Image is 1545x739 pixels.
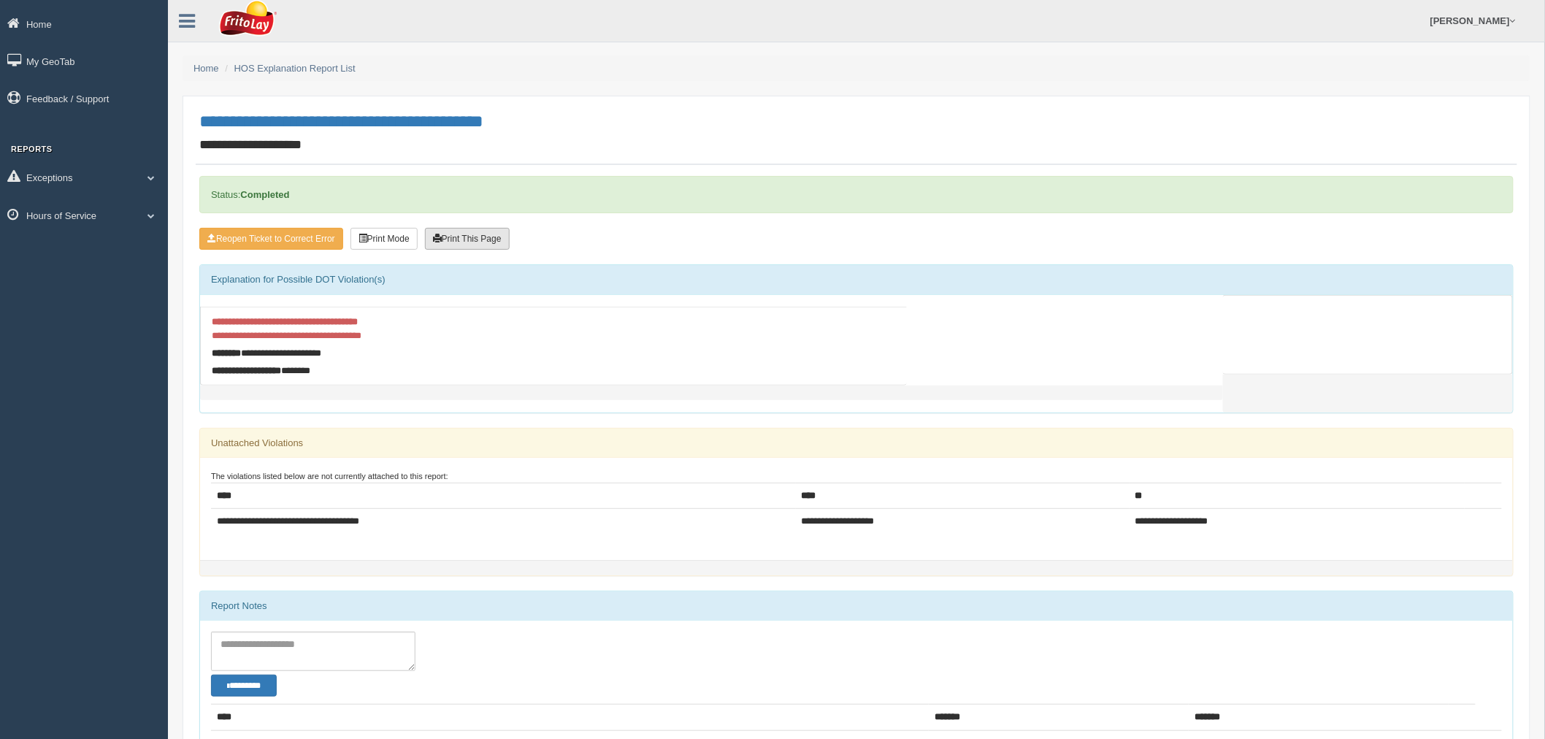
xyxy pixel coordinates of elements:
div: Report Notes [200,591,1513,621]
button: Print Mode [350,228,418,250]
strong: Completed [240,189,289,200]
div: Explanation for Possible DOT Violation(s) [200,265,1513,294]
button: Change Filter Options [211,675,277,697]
div: Unattached Violations [200,429,1513,458]
small: The violations listed below are not currently attached to this report: [211,472,448,480]
a: Home [193,63,219,74]
a: HOS Explanation Report List [234,63,356,74]
div: Status: [199,176,1514,213]
button: Print This Page [425,228,510,250]
button: Reopen Ticket [199,228,343,250]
